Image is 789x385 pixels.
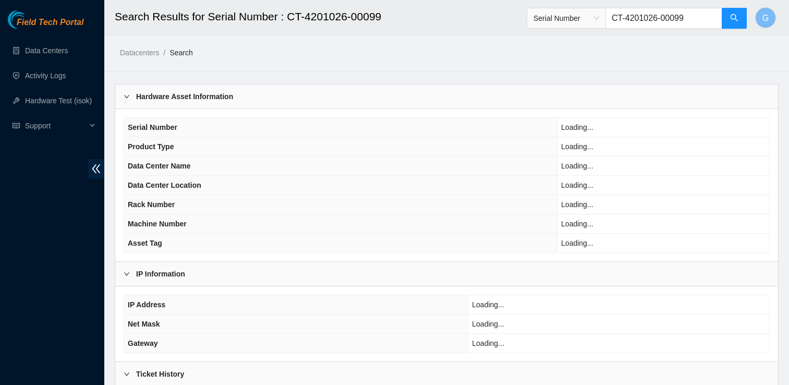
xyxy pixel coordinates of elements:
[136,368,184,380] b: Ticket History
[605,8,722,29] input: Enter text here...
[128,142,174,151] span: Product Type
[561,123,593,131] span: Loading...
[124,271,130,277] span: right
[128,123,177,131] span: Serial Number
[128,220,187,228] span: Machine Number
[533,10,599,26] span: Serial Number
[762,11,769,25] span: G
[561,181,593,189] span: Loading...
[561,142,593,151] span: Loading...
[472,339,504,347] span: Loading...
[128,181,201,189] span: Data Center Location
[561,239,593,247] span: Loading...
[136,91,233,102] b: Hardware Asset Information
[120,49,159,57] a: Datacenters
[13,122,20,129] span: read
[163,49,165,57] span: /
[25,46,68,55] a: Data Centers
[17,18,83,28] span: Field Tech Portal
[169,49,192,57] a: Search
[88,159,104,178] span: double-left
[25,115,87,136] span: Support
[128,239,162,247] span: Asset Tag
[124,371,130,377] span: right
[128,320,160,328] span: Net Mask
[730,14,738,23] span: search
[561,200,593,209] span: Loading...
[472,300,504,309] span: Loading...
[722,8,747,29] button: search
[8,19,83,32] a: Akamai TechnologiesField Tech Portal
[128,339,158,347] span: Gateway
[128,200,175,209] span: Rack Number
[8,10,53,29] img: Akamai Technologies
[115,85,778,109] div: Hardware Asset Information
[128,162,191,170] span: Data Center Name
[115,262,778,286] div: IP Information
[25,71,66,80] a: Activity Logs
[136,268,185,280] b: IP Information
[561,220,593,228] span: Loading...
[124,93,130,100] span: right
[755,7,776,28] button: G
[25,97,92,105] a: Hardware Test (isok)
[561,162,593,170] span: Loading...
[472,320,504,328] span: Loading...
[128,300,165,309] span: IP Address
